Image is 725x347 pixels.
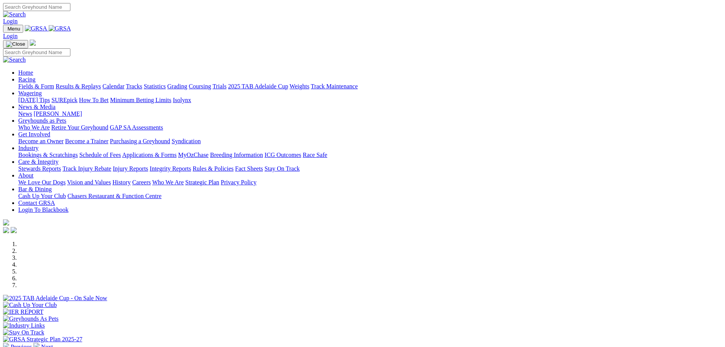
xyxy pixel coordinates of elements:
a: We Love Our Dogs [18,179,65,185]
a: Schedule of Fees [79,152,121,158]
a: Trials [212,83,226,90]
a: Login To Blackbook [18,206,69,213]
img: logo-grsa-white.png [30,40,36,46]
div: Greyhounds as Pets [18,124,722,131]
a: Track Injury Rebate [62,165,111,172]
a: SUREpick [51,97,77,103]
a: Who We Are [18,124,50,131]
div: News & Media [18,110,722,117]
a: Industry [18,145,38,151]
a: Stewards Reports [18,165,61,172]
a: Become a Trainer [65,138,108,144]
a: Chasers Restaurant & Function Centre [67,193,161,199]
a: Greyhounds as Pets [18,117,66,124]
a: Bar & Dining [18,186,52,192]
img: Greyhounds As Pets [3,315,59,322]
img: 2025 TAB Adelaide Cup - On Sale Now [3,295,107,302]
a: Who We Are [152,179,184,185]
a: Strategic Plan [185,179,219,185]
button: Toggle navigation [3,40,28,48]
a: Contact GRSA [18,200,55,206]
input: Search [3,3,70,11]
div: Wagering [18,97,722,104]
div: Racing [18,83,722,90]
a: Breeding Information [210,152,263,158]
a: Rules & Policies [193,165,234,172]
img: GRSA Strategic Plan 2025-27 [3,336,82,343]
button: Toggle navigation [3,25,23,33]
a: Syndication [172,138,201,144]
a: Bookings & Scratchings [18,152,78,158]
span: Menu [8,26,20,32]
a: [PERSON_NAME] [33,110,82,117]
a: Minimum Betting Limits [110,97,171,103]
a: Integrity Reports [150,165,191,172]
a: Calendar [102,83,124,90]
a: News & Media [18,104,56,110]
a: Track Maintenance [311,83,358,90]
a: Fact Sheets [235,165,263,172]
a: News [18,110,32,117]
a: Become an Owner [18,138,64,144]
a: Isolynx [173,97,191,103]
a: Wagering [18,90,42,96]
img: logo-grsa-white.png [3,219,9,225]
input: Search [3,48,70,56]
a: MyOzChase [178,152,209,158]
img: GRSA [25,25,47,32]
img: Search [3,11,26,18]
a: Get Involved [18,131,50,138]
a: [DATE] Tips [18,97,50,103]
img: Stay On Track [3,329,44,336]
a: Racing [18,76,35,83]
div: Bar & Dining [18,193,722,200]
a: Statistics [144,83,166,90]
a: Retire Your Greyhound [51,124,108,131]
img: facebook.svg [3,227,9,233]
a: Weights [290,83,309,90]
a: Grading [167,83,187,90]
a: About [18,172,33,179]
a: Applications & Forms [122,152,177,158]
a: Login [3,33,18,39]
a: Careers [132,179,151,185]
a: 2025 TAB Adelaide Cup [228,83,288,90]
a: Login [3,18,18,24]
a: Home [18,69,33,76]
img: IER REPORT [3,309,43,315]
a: How To Bet [79,97,109,103]
a: Tracks [126,83,142,90]
img: Industry Links [3,322,45,329]
a: Vision and Values [67,179,111,185]
a: Fields & Form [18,83,54,90]
a: Care & Integrity [18,158,59,165]
a: Race Safe [303,152,327,158]
img: Search [3,56,26,63]
img: Close [6,41,25,47]
img: GRSA [49,25,71,32]
div: About [18,179,722,186]
a: Coursing [189,83,211,90]
a: Stay On Track [265,165,300,172]
a: Results & Replays [56,83,101,90]
div: Industry [18,152,722,158]
a: Purchasing a Greyhound [110,138,170,144]
div: Get Involved [18,138,722,145]
img: twitter.svg [11,227,17,233]
a: ICG Outcomes [265,152,301,158]
a: Cash Up Your Club [18,193,66,199]
a: Privacy Policy [221,179,257,185]
a: Injury Reports [113,165,148,172]
div: Care & Integrity [18,165,722,172]
a: GAP SA Assessments [110,124,163,131]
a: History [112,179,131,185]
img: Cash Up Your Club [3,302,57,309]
